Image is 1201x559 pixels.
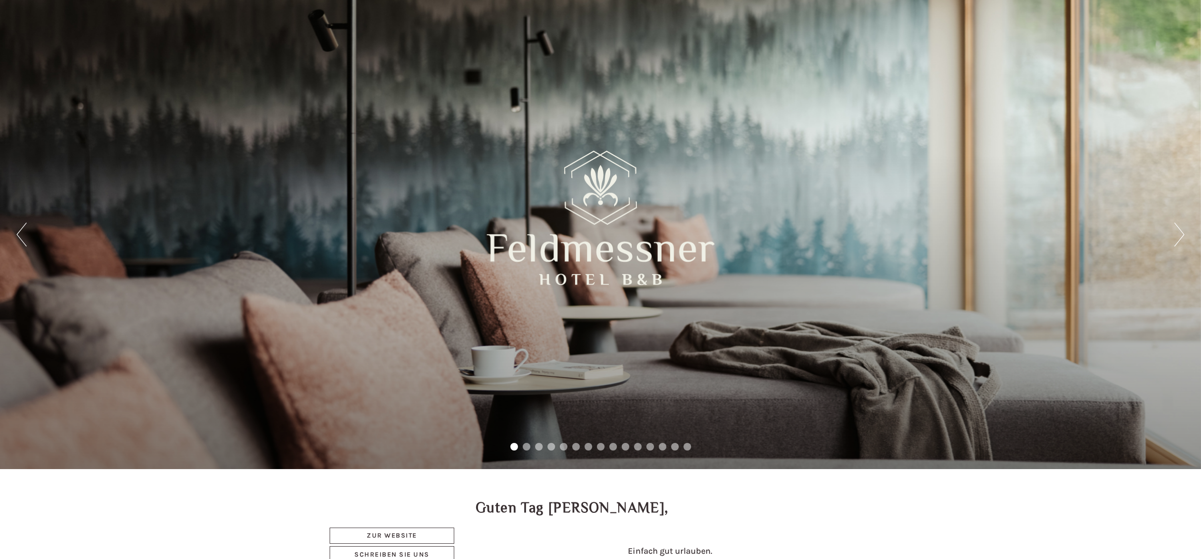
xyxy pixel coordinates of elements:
[476,500,669,516] h1: Guten Tag [PERSON_NAME],
[483,547,858,556] h4: Einfach gut urlauben.
[1174,223,1184,246] button: Next
[17,223,27,246] button: Previous
[330,528,455,544] a: Zur Website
